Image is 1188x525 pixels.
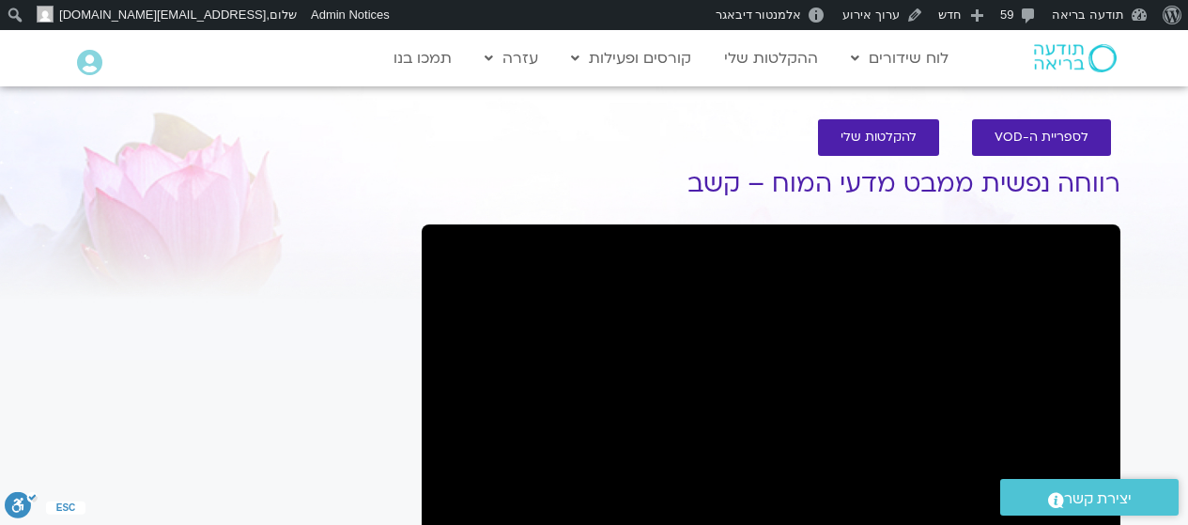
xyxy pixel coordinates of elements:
[384,40,461,76] a: תמכו בנו
[972,119,1111,156] a: לספריית ה-VOD
[562,40,701,76] a: קורסים ופעילות
[1034,44,1117,72] img: תודעה בריאה
[1000,479,1179,516] a: יצירת קשר
[715,40,827,76] a: ההקלטות שלי
[841,40,958,76] a: לוח שידורים
[422,170,1120,198] h1: רווחה נפשית ממבט מדעי המוח – קשב
[841,131,917,145] span: להקלטות שלי
[995,131,1088,145] span: לספריית ה-VOD
[1064,486,1132,512] span: יצירת קשר
[818,119,939,156] a: להקלטות שלי
[475,40,548,76] a: עזרה
[59,8,266,22] span: [EMAIL_ADDRESS][DOMAIN_NAME]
